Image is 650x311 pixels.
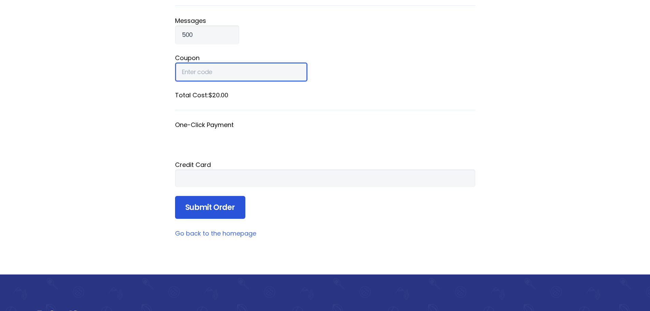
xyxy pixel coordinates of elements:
label: Total Cost: $20.00 [175,90,475,100]
iframe: Secure card payment input frame [182,174,468,182]
iframe: Secure payment button frame [175,129,475,151]
label: Coupon [175,53,475,62]
a: Go back to the homepage [175,229,256,238]
fieldset: One-Click Payment [175,121,475,151]
label: Message s [175,16,475,25]
div: Credit Card [175,160,475,169]
input: Enter code [175,62,307,82]
input: Submit Order [175,196,245,219]
input: Qty [175,25,239,44]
